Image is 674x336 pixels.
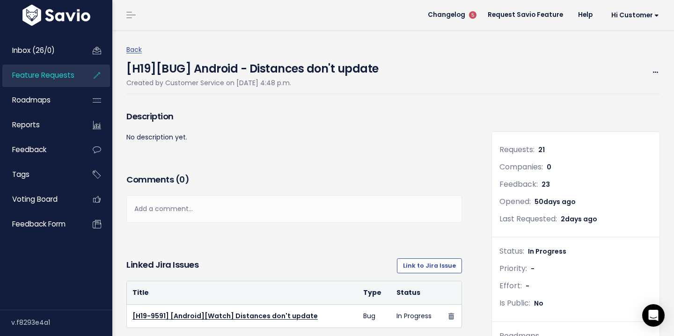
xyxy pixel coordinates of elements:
a: Reports [2,114,78,136]
h3: Description [126,110,462,123]
span: No [534,299,543,308]
div: Open Intercom Messenger [642,304,665,327]
a: [H19-9591] [Android][Watch] Distances don't update [132,311,318,321]
span: - [531,264,535,273]
a: Inbox (26/0) [2,40,78,61]
a: Feedback form [2,213,78,235]
a: Roadmaps [2,89,78,111]
span: 21 [538,145,545,154]
span: 23 [542,180,550,189]
span: Effort: [499,280,522,291]
p: No description yet. [126,131,462,143]
th: Type [358,281,390,305]
span: Status: [499,246,524,256]
span: Companies: [499,161,543,172]
span: Last Requested: [499,213,557,224]
span: Is Public: [499,298,530,308]
th: Title [127,281,358,305]
span: 0 [179,174,185,185]
a: Back [126,45,142,54]
span: 0 [547,162,551,172]
span: days ago [543,197,576,206]
span: Inbox (26/0) [12,45,55,55]
div: Add a comment... [126,195,462,223]
a: Feature Requests [2,65,78,86]
span: Created by Customer Service on [DATE] 4:48 p.m. [126,78,291,88]
span: Priority: [499,263,527,274]
span: days ago [565,214,597,224]
span: Hi Customer [611,12,659,19]
h4: [H19][BUG] Android - Distances don't update [126,56,379,77]
span: 50 [535,197,576,206]
td: Bug [358,305,390,328]
a: Help [571,8,600,22]
span: Changelog [428,12,465,18]
th: Status [391,281,443,305]
span: Feedback [12,145,46,154]
a: Request Savio Feature [480,8,571,22]
span: Tags [12,169,29,179]
span: Opened: [499,196,531,207]
a: Feedback [2,139,78,161]
span: In Progress [528,247,566,256]
span: Requests: [499,144,535,155]
span: - [526,281,529,291]
h3: Linked Jira issues [126,258,198,273]
img: logo-white.9d6f32f41409.svg [20,5,93,26]
span: Reports [12,120,40,130]
a: Voting Board [2,189,78,210]
a: Tags [2,164,78,185]
a: Hi Customer [600,8,667,22]
div: v.f8293e4a1 [11,310,112,335]
span: Voting Board [12,194,58,204]
span: Feedback form [12,219,66,229]
span: Feedback: [499,179,538,190]
span: Roadmaps [12,95,51,105]
span: 2 [561,214,597,224]
span: 5 [469,11,476,19]
td: In Progress [391,305,443,328]
a: Link to Jira Issue [397,258,462,273]
h3: Comments ( ) [126,173,462,186]
span: Feature Requests [12,70,74,80]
